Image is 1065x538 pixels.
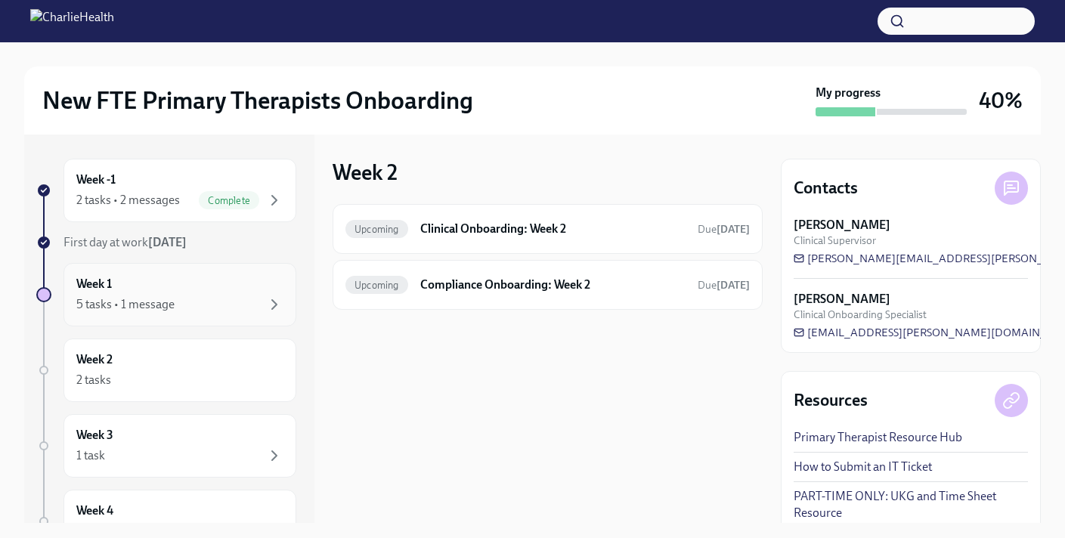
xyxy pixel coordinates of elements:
[794,308,927,322] span: Clinical Onboarding Specialist
[794,291,890,308] strong: [PERSON_NAME]
[345,280,408,291] span: Upcoming
[76,447,105,464] div: 1 task
[794,459,932,475] a: How to Submit an IT Ticket
[345,217,750,241] a: UpcomingClinical Onboarding: Week 2Due[DATE]
[794,217,890,233] strong: [PERSON_NAME]
[717,279,750,292] strong: [DATE]
[36,339,296,402] a: Week 22 tasks
[420,277,686,293] h6: Compliance Onboarding: Week 2
[76,427,113,444] h6: Week 3
[36,159,296,222] a: Week -12 tasks • 2 messagesComplete
[36,234,296,251] a: First day at work[DATE]
[794,488,1028,521] a: PART-TIME ONLY: UKG and Time Sheet Resource
[794,389,868,412] h4: Resources
[794,177,858,199] h4: Contacts
[36,414,296,478] a: Week 31 task
[76,296,175,313] div: 5 tasks • 1 message
[42,85,473,116] h2: New FTE Primary Therapists Onboarding
[420,221,686,237] h6: Clinical Onboarding: Week 2
[698,279,750,292] span: Due
[36,263,296,326] a: Week 15 tasks • 1 message
[698,222,750,237] span: September 20th, 2025 10:00
[148,235,187,249] strong: [DATE]
[76,372,111,388] div: 2 tasks
[76,172,116,188] h6: Week -1
[794,429,962,446] a: Primary Therapist Resource Hub
[698,223,750,236] span: Due
[199,195,259,206] span: Complete
[30,9,114,33] img: CharlieHealth
[698,278,750,292] span: September 20th, 2025 10:00
[76,192,180,209] div: 2 tasks • 2 messages
[333,159,398,186] h3: Week 2
[717,223,750,236] strong: [DATE]
[76,276,112,292] h6: Week 1
[76,351,113,368] h6: Week 2
[816,85,881,101] strong: My progress
[794,233,876,248] span: Clinical Supervisor
[76,502,113,519] h6: Week 4
[345,273,750,297] a: UpcomingCompliance Onboarding: Week 2Due[DATE]
[63,235,187,249] span: First day at work
[979,87,1023,114] h3: 40%
[345,224,408,235] span: Upcoming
